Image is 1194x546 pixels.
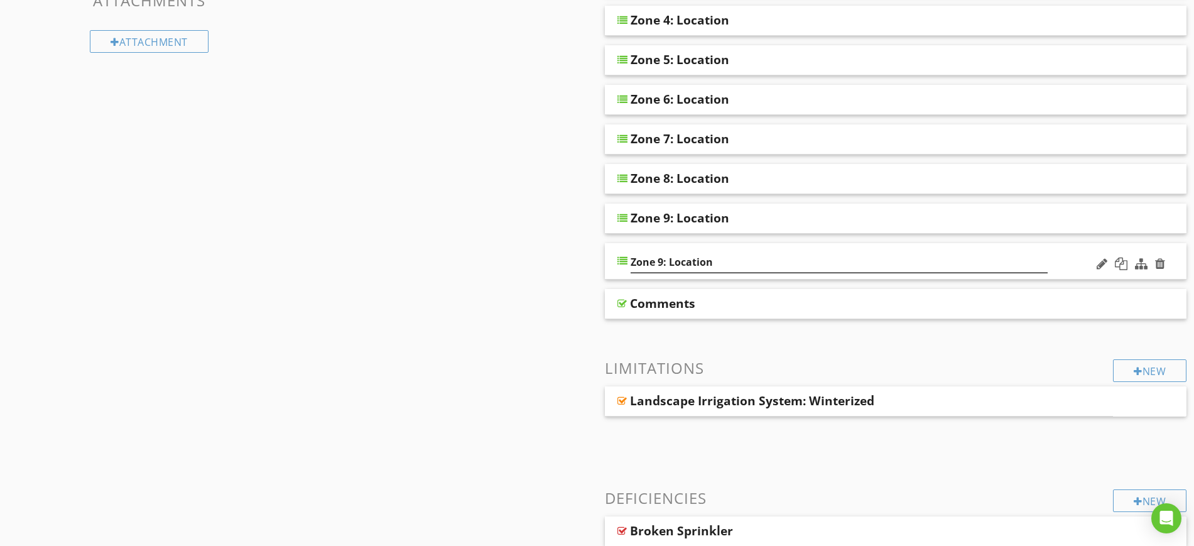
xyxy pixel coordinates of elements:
[630,393,874,408] div: Landscape Irrigation System: Winterized
[1113,359,1186,382] div: New
[631,210,729,226] div: Zone 9: Location
[631,131,729,146] div: Zone 7: Location
[631,171,729,186] div: Zone 8: Location
[1113,489,1186,512] div: New
[605,489,1187,506] h3: Deficiencies
[630,296,695,311] div: Comments
[90,30,209,53] div: Attachment
[631,13,729,28] div: Zone 4: Location
[630,523,733,538] div: Broken Sprinkler
[631,52,729,67] div: Zone 5: Location
[1151,503,1181,533] div: Open Intercom Messenger
[631,92,729,107] div: Zone 6: Location
[605,359,1187,376] h3: Limitations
